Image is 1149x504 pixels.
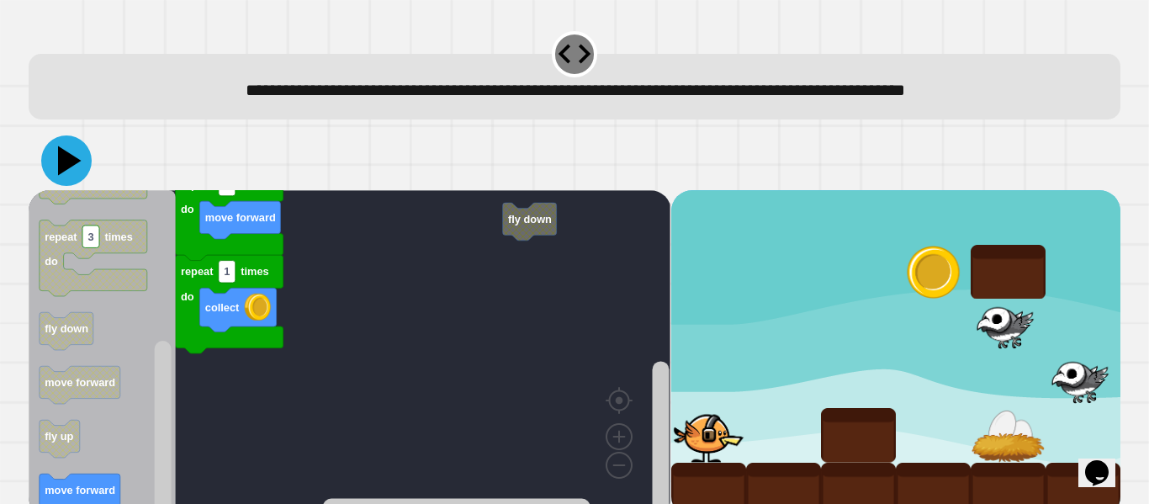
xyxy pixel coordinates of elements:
iframe: chat widget [1078,437,1132,487]
text: repeat [45,231,77,243]
text: fly down [508,213,552,225]
text: repeat [181,265,214,278]
text: fly up [45,430,73,443]
text: move forward [205,211,276,224]
text: do [45,255,58,268]
text: times [105,231,133,243]
text: do [181,203,194,215]
text: do [181,290,194,303]
text: fly down [45,322,88,335]
text: 3 [88,231,94,243]
text: times [241,265,268,278]
text: move forward [45,484,115,496]
text: collect [205,301,240,314]
text: 1 [224,265,230,278]
text: move forward [45,376,115,389]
